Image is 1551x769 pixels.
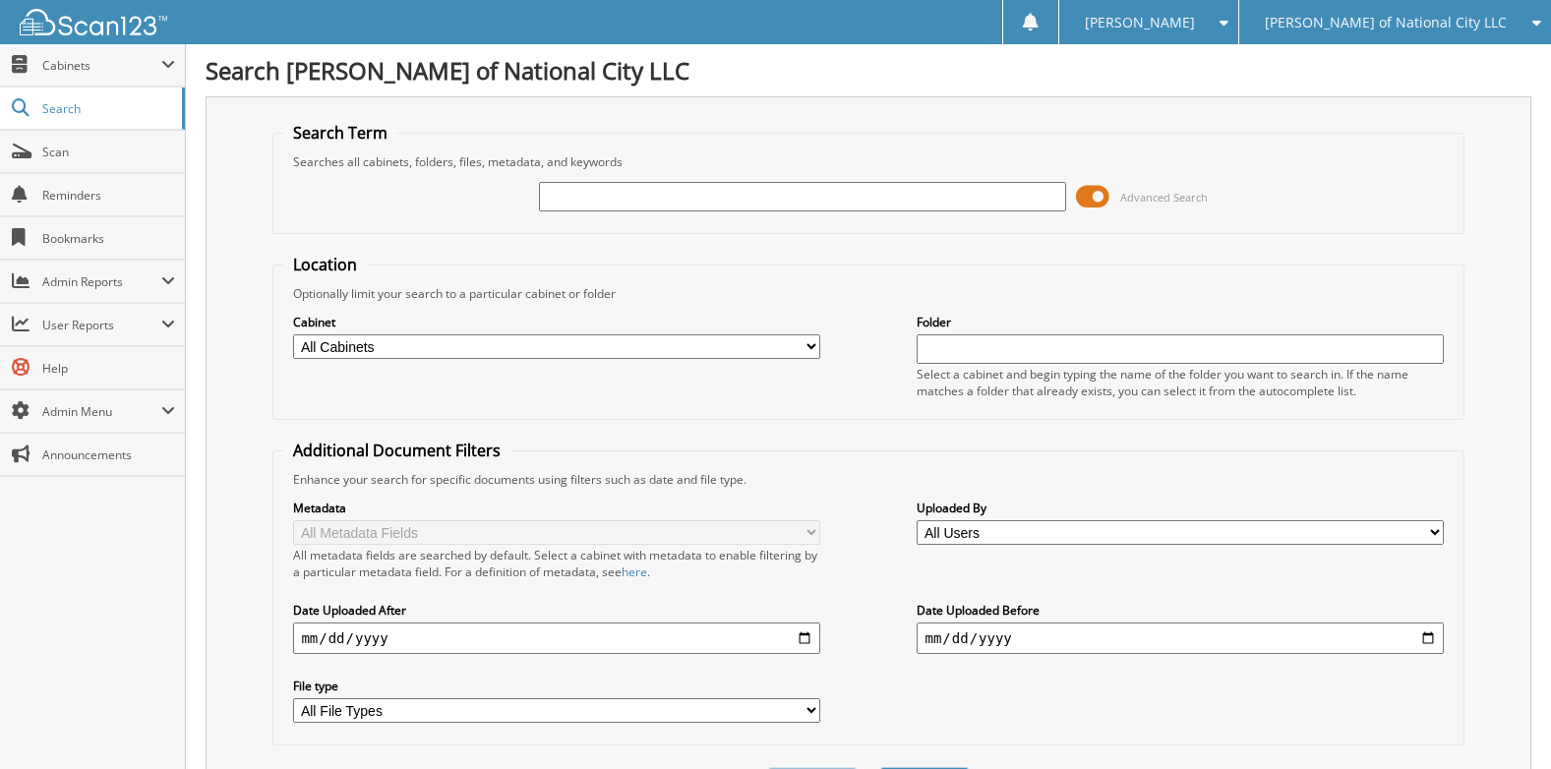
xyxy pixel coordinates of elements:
label: File type [293,678,819,694]
span: Reminders [42,187,175,204]
label: Date Uploaded Before [917,602,1443,619]
legend: Additional Document Filters [283,440,510,461]
span: Admin Reports [42,273,161,290]
span: [PERSON_NAME] of National City LLC [1265,17,1507,29]
label: Uploaded By [917,500,1443,516]
span: Search [42,100,172,117]
div: Searches all cabinets, folders, files, metadata, and keywords [283,153,1453,170]
span: Cabinets [42,57,161,74]
img: scan123-logo-white.svg [20,9,167,35]
label: Metadata [293,500,819,516]
span: [PERSON_NAME] [1085,17,1195,29]
span: Admin Menu [42,403,161,420]
a: here [622,563,647,580]
div: Optionally limit your search to a particular cabinet or folder [283,285,1453,302]
span: Scan [42,144,175,160]
div: All metadata fields are searched by default. Select a cabinet with metadata to enable filtering b... [293,547,819,580]
span: User Reports [42,317,161,333]
legend: Search Term [283,122,397,144]
label: Cabinet [293,314,819,330]
input: end [917,622,1443,654]
span: Announcements [42,446,175,463]
label: Folder [917,314,1443,330]
legend: Location [283,254,367,275]
span: Bookmarks [42,230,175,247]
span: Advanced Search [1120,190,1208,205]
div: Select a cabinet and begin typing the name of the folder you want to search in. If the name match... [917,366,1443,399]
span: Help [42,360,175,377]
input: start [293,622,819,654]
label: Date Uploaded After [293,602,819,619]
h1: Search [PERSON_NAME] of National City LLC [206,54,1531,87]
div: Enhance your search for specific documents using filters such as date and file type. [283,471,1453,488]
